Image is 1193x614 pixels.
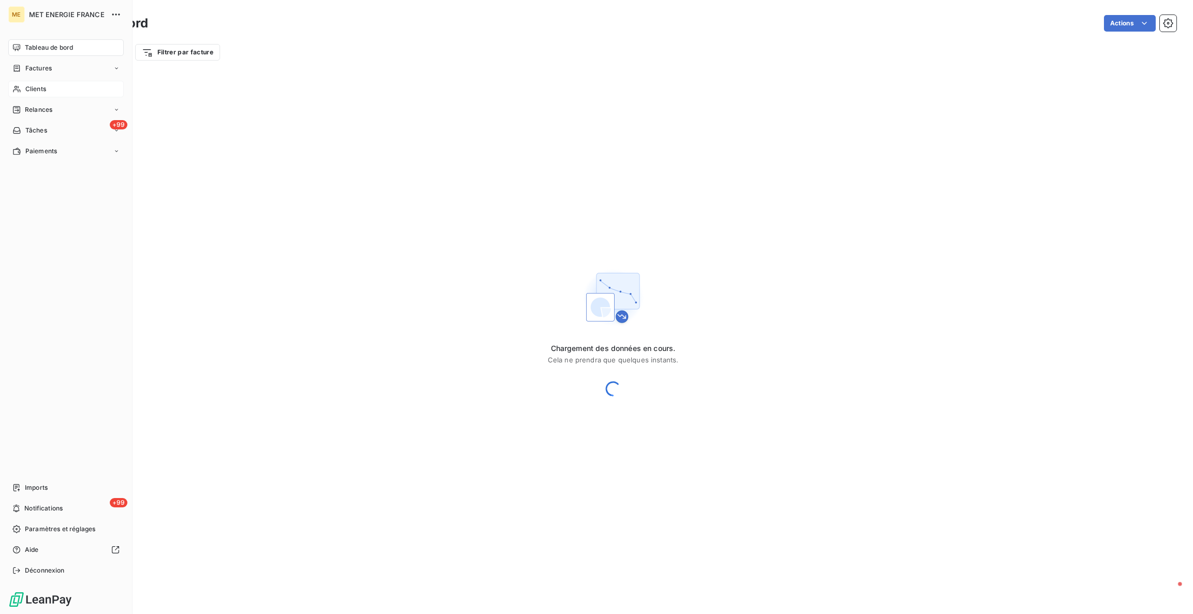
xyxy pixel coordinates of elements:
img: First time [580,265,646,331]
a: Imports [8,479,124,496]
button: Actions [1104,15,1156,32]
span: +99 [110,498,127,507]
span: Clients [25,84,46,94]
iframe: Intercom live chat [1158,579,1183,604]
button: Filtrer par facture [135,44,220,61]
a: +99Tâches [8,122,124,139]
span: Imports [25,483,48,492]
span: Tableau de bord [25,43,73,52]
div: ME [8,6,25,23]
img: Logo LeanPay [8,591,72,608]
a: Clients [8,81,124,97]
a: Factures [8,60,124,77]
span: Paramètres et réglages [25,524,95,534]
span: Factures [25,64,52,73]
span: Aide [25,545,39,554]
span: Tâches [25,126,47,135]
span: Paiements [25,147,57,156]
span: +99 [110,120,127,129]
a: Aide [8,542,124,558]
span: Chargement des données en cours. [548,343,679,354]
a: Paramètres et réglages [8,521,124,537]
span: Relances [25,105,52,114]
span: Cela ne prendra que quelques instants. [548,356,679,364]
span: MET ENERGIE FRANCE [29,10,105,19]
span: Notifications [24,504,63,513]
span: Déconnexion [25,566,65,575]
a: Tableau de bord [8,39,124,56]
a: Paiements [8,143,124,159]
a: Relances [8,101,124,118]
